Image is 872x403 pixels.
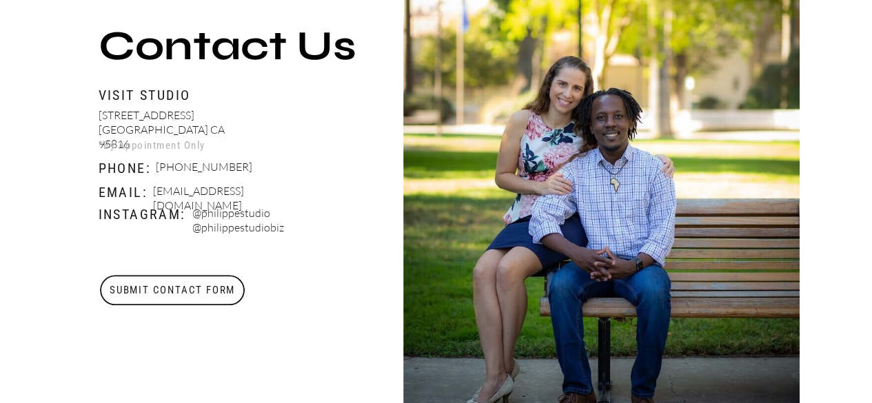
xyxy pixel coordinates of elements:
p: Email: [99,184,149,200]
p: @philippestudio @philippestudiobiz [192,206,354,238]
p: Instagram: [99,206,149,222]
p: [EMAIL_ADDRESS][DOMAIN_NAME] [153,184,315,201]
p: [STREET_ADDRESS] [GEOGRAPHIC_DATA] CA 95816 [99,108,238,143]
p: [PHONE_NUMBER] [156,160,246,177]
a: BLOG [799,19,833,32]
h2: Contact Us [99,25,491,74]
p: *By Appointment Only [99,140,213,154]
p: Visit Studio [99,87,369,103]
p: Phone: [99,160,170,176]
a: Submit Contact Form [99,275,246,305]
